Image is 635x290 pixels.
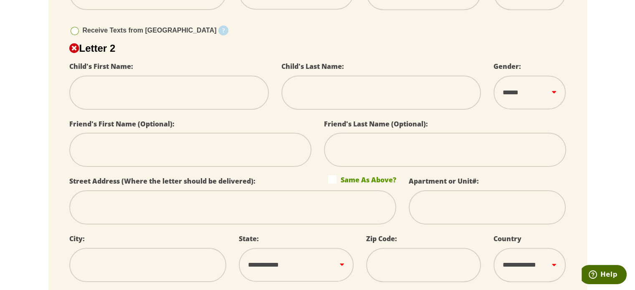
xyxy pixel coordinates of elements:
label: Friend's Last Name (Optional): [324,119,428,129]
label: Child's First Name: [69,62,133,71]
label: Gender: [493,62,521,71]
label: Child's Last Name: [281,62,344,71]
label: Friend's First Name (Optional): [69,119,175,129]
iframe: Opens a widget where you can find more information [582,265,627,286]
label: Street Address (Where the letter should be delivered): [69,177,256,186]
label: State: [239,234,259,243]
label: City: [69,234,85,243]
span: Receive Texts from [GEOGRAPHIC_DATA] [83,27,217,34]
label: Country [493,234,521,243]
label: Zip Code: [366,234,397,243]
label: Apartment or Unit#: [409,177,479,186]
h2: Letter 2 [69,43,566,54]
label: Same As Above? [328,175,396,184]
